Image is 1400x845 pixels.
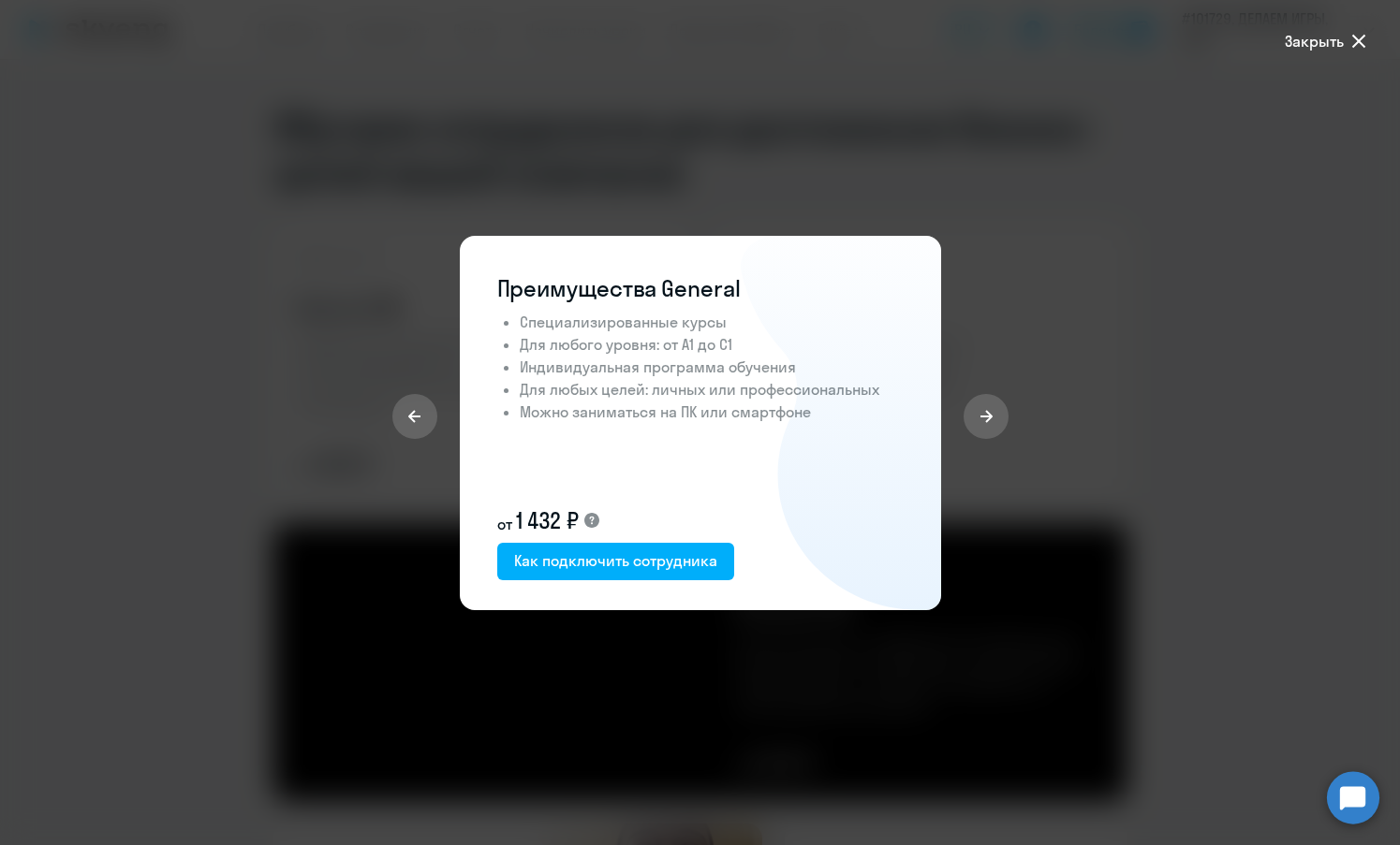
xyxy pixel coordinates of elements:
[497,543,734,580] button: Как подключить сотрудника
[1285,30,1344,52] span: Закрыть
[497,513,512,535] small: от
[520,311,904,333] li: Специализированные курсы
[514,549,717,572] div: Как подключить сотрудника
[520,333,904,356] li: Для любого уровня: от А1 до С1
[661,274,740,302] span: General
[520,378,904,401] li: Для любых целей: личных или профессиональных
[497,274,657,302] span: Преимущества
[520,401,904,423] li: Можно заниматься на ПК или смартфоне
[520,356,904,378] li: Индивидуальная программа обучения
[741,236,941,610] img: product-background-1.svg
[516,505,579,535] span: 1 432 ₽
